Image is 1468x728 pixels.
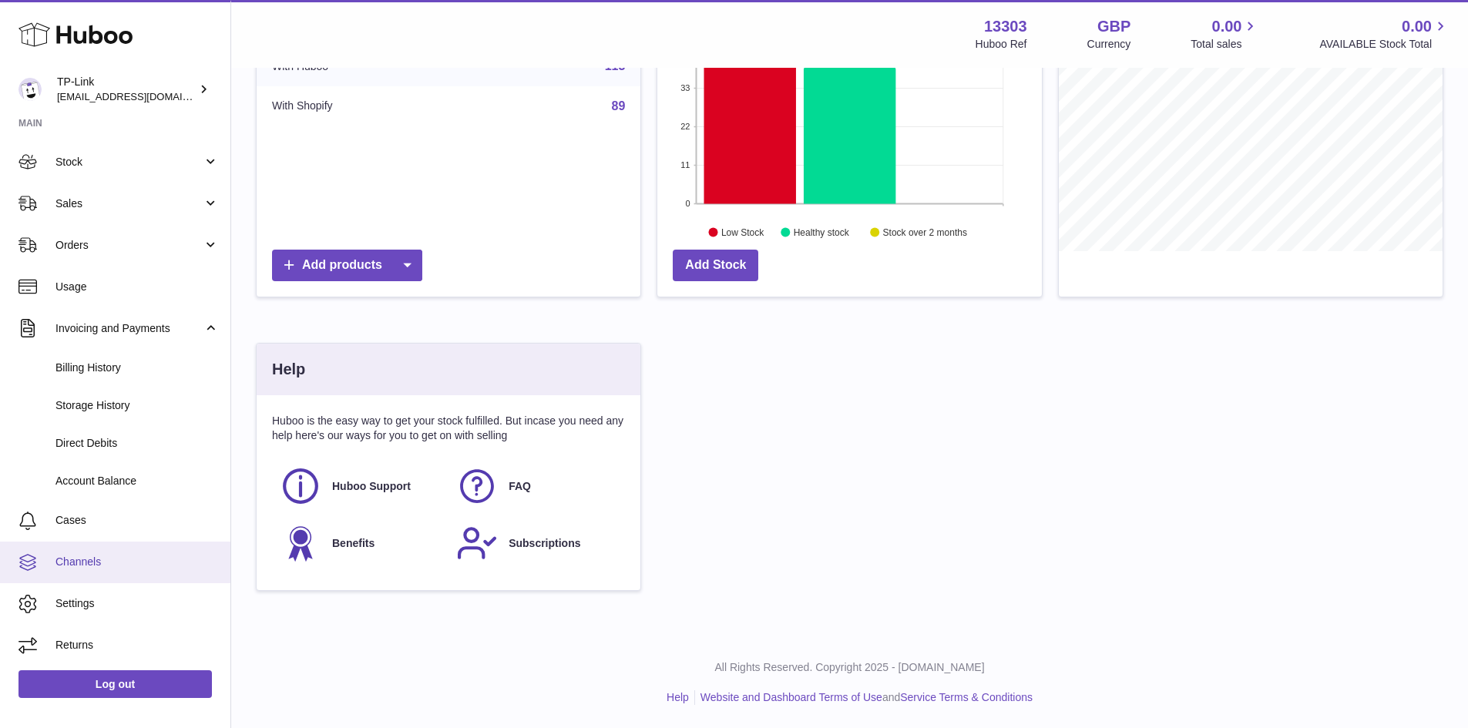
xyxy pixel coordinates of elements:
img: internalAdmin-13303@internal.huboo.com [18,78,42,101]
a: Add products [272,250,422,281]
li: and [695,690,1033,705]
a: Log out [18,670,212,698]
a: 0.00 AVAILABLE Stock Total [1319,16,1450,52]
span: Cases [55,513,219,528]
span: AVAILABLE Stock Total [1319,37,1450,52]
span: Storage History [55,398,219,413]
span: Subscriptions [509,536,580,551]
span: Stock [55,155,203,169]
text: Healthy stock [794,226,850,237]
span: Usage [55,280,219,294]
a: Website and Dashboard Terms of Use [700,691,882,703]
a: Add Stock [673,250,758,281]
text: 11 [681,160,690,169]
span: Orders [55,238,203,253]
span: Settings [55,596,219,611]
a: FAQ [456,465,617,507]
div: Huboo Ref [976,37,1027,52]
text: 33 [681,83,690,92]
p: Huboo is the easy way to get your stock fulfilled. But incase you need any help here's our ways f... [272,414,625,443]
span: Invoicing and Payments [55,321,203,336]
text: 0 [686,199,690,208]
div: Currency [1087,37,1131,52]
span: Huboo Support [332,479,411,494]
span: Direct Debits [55,436,219,451]
text: Low Stock [721,226,764,237]
a: Subscriptions [456,522,617,564]
span: Sales [55,196,203,211]
h3: Help [272,359,305,380]
a: Huboo Support [280,465,441,507]
p: All Rights Reserved. Copyright 2025 - [DOMAIN_NAME] [244,660,1456,675]
span: 0.00 [1212,16,1242,37]
span: Account Balance [55,474,219,488]
span: 0.00 [1402,16,1432,37]
a: Service Terms & Conditions [900,691,1033,703]
span: Channels [55,555,219,569]
span: Returns [55,638,219,653]
span: [EMAIL_ADDRESS][DOMAIN_NAME] [57,90,227,102]
span: Benefits [332,536,375,551]
text: 22 [681,122,690,131]
a: Help [667,691,689,703]
a: Benefits [280,522,441,564]
td: With Shopify [257,86,464,126]
span: Billing History [55,361,219,375]
a: 0.00 Total sales [1191,16,1259,52]
span: FAQ [509,479,531,494]
span: Total sales [1191,37,1259,52]
a: 89 [612,99,626,112]
strong: GBP [1097,16,1130,37]
strong: 13303 [984,16,1027,37]
div: TP-Link [57,75,196,104]
text: Stock over 2 months [883,226,967,237]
